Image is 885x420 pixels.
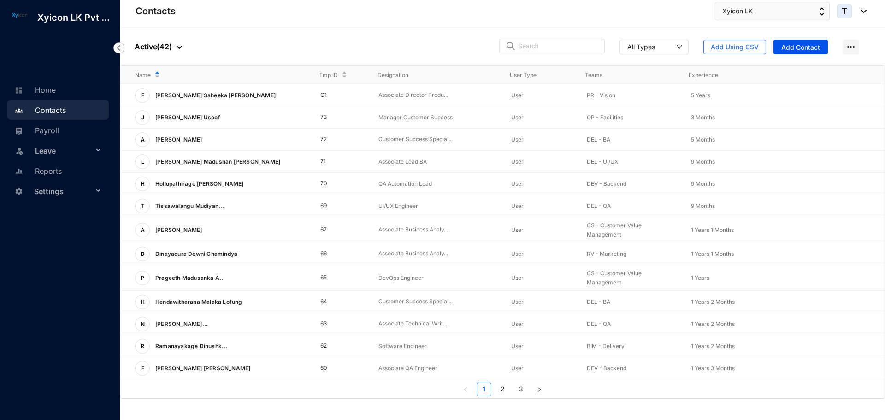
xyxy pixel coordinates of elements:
p: Customer Success Special... [378,135,497,144]
p: DevOps Engineer [378,273,497,283]
span: Name [135,71,151,80]
img: people.b0bd17028ad2877b116a.svg [15,106,23,115]
span: 1 Years 1 Months [691,226,734,233]
button: left [458,382,473,396]
p: DEL - BA [587,135,676,144]
p: Dinayadura Dewni Chamindya [150,247,241,261]
th: User Type [495,66,570,84]
span: T [141,203,144,209]
li: Reports [7,160,109,181]
span: H [141,181,145,187]
span: A [141,137,145,142]
p: Associate Technical Writ... [378,319,497,328]
span: Prageeth Madusanka A... [155,274,225,281]
span: T [842,7,847,15]
span: Leave [35,142,93,160]
li: Contacts [7,100,109,120]
span: 5 Months [691,136,715,143]
img: settings-unselected.1febfda315e6e19643a1.svg [15,187,23,195]
td: 70 [306,173,364,195]
span: 1 Years 2 Months [691,320,735,327]
td: C1 [306,84,364,106]
span: [PERSON_NAME]... [155,320,208,327]
p: PR - Vision [587,91,676,100]
button: Add Using CSV [703,40,766,54]
p: [PERSON_NAME] [150,223,206,237]
p: [PERSON_NAME] Madushan [PERSON_NAME] [150,154,284,169]
p: Associate QA Engineer [378,364,497,373]
td: 60 [306,357,364,379]
p: [PERSON_NAME] Usoof [150,110,224,125]
li: Home [7,79,109,100]
td: 73 [306,106,364,129]
th: Designation [363,66,496,84]
li: 3 [513,382,528,396]
img: log [9,11,30,19]
p: Associate Lead BA [378,157,497,166]
p: OP - Facilities [587,113,676,122]
li: Previous Page [458,382,473,396]
span: N [141,321,145,327]
span: F [141,366,144,371]
button: right [532,382,547,396]
span: User [511,343,524,349]
img: leave-unselected.2934df6273408c3f84d9.svg [15,146,24,155]
td: 65 [306,265,364,291]
p: Software Engineer [378,342,497,351]
button: Xyicon LK [715,2,830,20]
p: Associate Business Analy... [378,225,497,234]
span: User [511,274,524,281]
th: Emp ID [305,66,362,84]
p: RV - Marketing [587,249,676,259]
a: Reports [12,166,62,176]
td: 64 [306,291,364,313]
td: 71 [306,151,364,173]
div: All Types [627,42,655,51]
p: Manager Customer Success [378,113,497,122]
p: [PERSON_NAME] Saheeka [PERSON_NAME] [150,88,279,103]
span: 3 Months [691,114,715,121]
span: left [463,387,468,392]
span: User [511,92,524,99]
p: Active ( 42 ) [135,41,182,52]
span: J [141,115,144,120]
p: DEL - BA [587,297,676,307]
span: A [141,227,145,233]
td: 66 [306,243,364,265]
p: DEV - Backend [587,179,676,189]
td: 72 [306,129,364,151]
span: Add Contact [781,43,820,52]
p: Xyicon LK Pvt ... [30,11,117,24]
td: 63 [306,313,364,335]
span: 1 Years 1 Months [691,250,734,257]
li: Next Page [532,382,547,396]
span: 1 Years 3 Months [691,365,735,372]
span: User [511,136,524,143]
img: dropdown-black.8e83cc76930a90b1a4fdb6d089b7bf3a.svg [177,46,182,49]
p: [PERSON_NAME] [150,132,206,147]
span: User [511,298,524,305]
img: payroll-unselected.b590312f920e76f0c668.svg [15,127,23,135]
span: 9 Months [691,180,715,187]
span: User [511,320,524,327]
span: User [511,250,524,257]
span: 9 Months [691,158,715,165]
p: CS - Customer Value Management [587,221,676,239]
span: 1 Years 2 Months [691,298,735,305]
span: User [511,226,524,233]
span: User [511,180,524,187]
p: [PERSON_NAME] [PERSON_NAME] [150,361,254,376]
p: DEL - UI/UX [587,157,676,166]
span: D [141,251,145,257]
button: Add Contact [773,40,828,54]
p: Hollupathirage [PERSON_NAME] [150,177,248,191]
span: Settings [34,182,93,201]
span: User [511,365,524,372]
input: Search [518,39,599,53]
a: 1 [477,382,491,396]
th: Teams [570,66,674,84]
img: dropdown-black.8e83cc76930a90b1a4fdb6d089b7bf3a.svg [856,10,867,13]
span: User [511,202,524,209]
img: report-unselected.e6a6b4230fc7da01f883.svg [15,167,23,176]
